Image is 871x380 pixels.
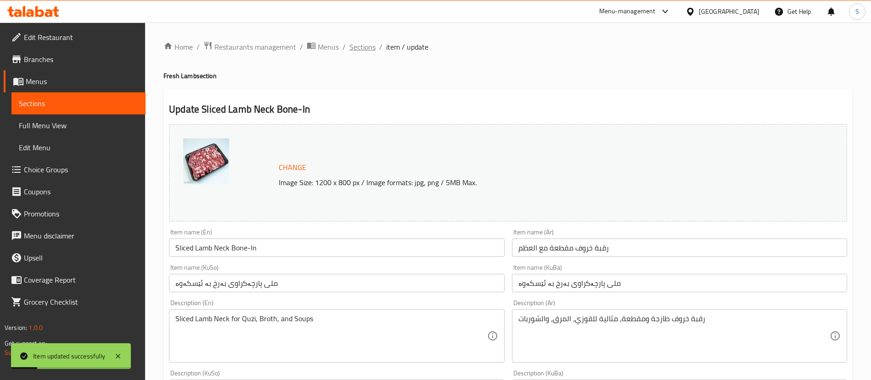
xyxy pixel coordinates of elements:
input: Enter name KuBa [512,274,847,292]
span: Grocery Checklist [24,296,138,307]
a: Sections [349,41,376,52]
span: Full Menu View [19,120,138,131]
span: Promotions [24,208,138,219]
h4: Fresh Lamb section [163,71,853,80]
a: Edit Restaurant [4,26,146,48]
span: Choice Groups [24,164,138,175]
div: Item updated successfully [33,351,105,361]
span: Get support on: [5,337,47,349]
span: 1.0.0 [28,322,43,334]
a: Edit Menu [11,136,146,159]
span: Restaurants management [214,41,296,52]
img: Freshi_Sirwan_Qasab_Slice638784955361438092.jpg [183,138,229,184]
a: Menus [307,41,339,53]
a: Choice Groups [4,159,146,181]
span: Menus [318,41,339,52]
span: Sections [19,98,138,109]
div: Menu-management [599,6,656,17]
input: Enter name KuSo [169,274,504,292]
span: Upsell [24,252,138,263]
span: Branches [24,54,138,65]
span: S [855,6,859,17]
h2: Update Sliced Lamb Neck Bone-In [169,102,847,116]
span: Change [279,161,306,174]
span: Edit Restaurant [24,32,138,43]
button: Change [275,158,310,177]
li: / [379,41,382,52]
input: Enter name En [169,238,504,257]
div: [GEOGRAPHIC_DATA] [699,6,759,17]
textarea: Sliced Lamb Neck for Quzi, Broth, and Soups [175,314,487,358]
a: Home [163,41,193,52]
span: Menu disclaimer [24,230,138,241]
a: Branches [4,48,146,70]
span: Version: [5,322,27,334]
p: Image Size: 1200 x 800 px / Image formats: jpg, png / 5MB Max. [275,177,762,188]
textarea: رقبة خروف طازجة ومقطعة، مثالية للقوزي، المرق، والشوربات [518,314,830,358]
span: Menus [26,76,138,87]
li: / [197,41,200,52]
a: Coupons [4,181,146,203]
a: Promotions [4,203,146,225]
span: item / update [386,41,428,52]
span: Coverage Report [24,274,138,285]
input: Enter name Ar [512,238,847,257]
span: Coupons [24,186,138,197]
a: Grocery Checklist [4,291,146,313]
a: Menus [4,70,146,92]
li: / [300,41,303,52]
a: Sections [11,92,146,114]
a: Restaurants management [203,41,296,53]
a: Support.OpsPlatform [5,346,63,358]
nav: breadcrumb [163,41,853,53]
span: Edit Menu [19,142,138,153]
a: Menu disclaimer [4,225,146,247]
a: Upsell [4,247,146,269]
li: / [343,41,346,52]
a: Coverage Report [4,269,146,291]
a: Full Menu View [11,114,146,136]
